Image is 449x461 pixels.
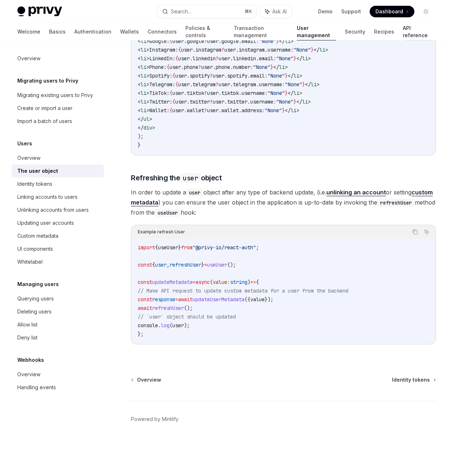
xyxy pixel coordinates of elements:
a: Wallets [120,23,139,40]
code: refreshUser [377,199,415,207]
a: Overview [12,368,104,381]
div: Overview [17,54,40,63]
span: user [213,73,224,79]
a: Recipes [374,23,394,40]
span: : [250,64,253,70]
span: > [308,55,311,62]
span: } [270,64,273,70]
div: Overview [17,370,40,379]
span: > [146,81,149,88]
h5: Migrating users to Privy [17,76,78,85]
div: Handling events [17,383,56,392]
span: > [146,73,149,79]
span: "None" [276,55,294,62]
span: } [201,262,204,268]
span: > [299,90,302,96]
span: "None" [268,90,285,96]
a: Authentication [74,23,111,40]
span: ? [198,64,201,70]
a: Unlinking accounts from users [12,203,104,216]
span: . [265,47,268,53]
button: Copy the contents from the code block [410,227,420,237]
span: > [149,116,152,122]
span: { [175,81,178,88]
span: { [172,98,175,105]
span: : [291,47,294,53]
span: response [152,296,175,303]
div: Identity tokens [17,180,52,188]
span: user [172,90,184,96]
a: custom metadata [131,189,433,206]
span: } [302,81,305,88]
span: > [146,98,149,105]
span: { [175,55,178,62]
span: user [178,81,190,88]
span: "None" [294,47,311,53]
span: user [219,81,230,88]
a: Connectors [148,23,177,40]
span: TikTok: [149,90,170,96]
span: . [187,73,190,79]
button: Ask AI [260,5,292,18]
span: phone [216,64,230,70]
span: </ [288,73,294,79]
span: . [213,64,216,70]
a: Querying users [12,292,104,305]
span: } [285,73,288,79]
div: Import a batch of users [17,117,72,126]
span: : [282,81,285,88]
span: . [247,73,250,79]
span: const [138,296,152,303]
span: email [242,38,256,44]
span: In order to update a object after any type of backend update, (i.e. or setting ) you can ensure t... [131,187,436,218]
a: Linking accounts to users [12,190,104,203]
span: > [152,124,155,131]
div: Deny list [17,333,38,342]
span: (); [227,262,236,268]
span: Identity tokens [392,376,430,383]
span: : [265,73,268,79]
span: tiktok [187,90,204,96]
span: ? [221,47,224,53]
div: Unlinking accounts from users [17,206,89,214]
span: user [172,38,184,44]
div: Linking accounts to users [17,193,78,201]
span: </ [296,98,302,105]
span: phone [184,64,198,70]
a: Deny list [12,331,104,344]
span: } [294,98,296,105]
span: user [201,64,213,70]
span: twitter [190,98,210,105]
span: . [187,98,190,105]
span: > [317,81,320,88]
div: Whitelabel [17,258,43,266]
span: user [219,55,230,62]
span: Twitter: [149,98,172,105]
span: spotify [190,73,210,79]
a: User management [297,23,336,40]
span: { [170,107,172,114]
span: value [213,279,227,285]
span: wallet [187,107,204,114]
span: "None" [259,38,276,44]
span: > [146,107,149,114]
span: Phone: [149,64,167,70]
span: LinkedIn: [149,55,175,62]
span: ; [256,244,259,251]
span: refreshUser [170,262,201,268]
span: user [175,73,187,79]
span: } [285,90,288,96]
span: . [184,38,187,44]
span: username [242,90,265,96]
span: ? [204,107,207,114]
span: li [302,98,308,105]
span: { [167,64,170,70]
div: Search... [171,7,191,16]
span: Wallet: [149,107,170,114]
span: : [273,55,276,62]
span: await [178,296,193,303]
span: spotify [227,73,247,79]
div: Querying users [17,294,54,303]
img: light logo [17,6,62,17]
span: li [141,47,146,53]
